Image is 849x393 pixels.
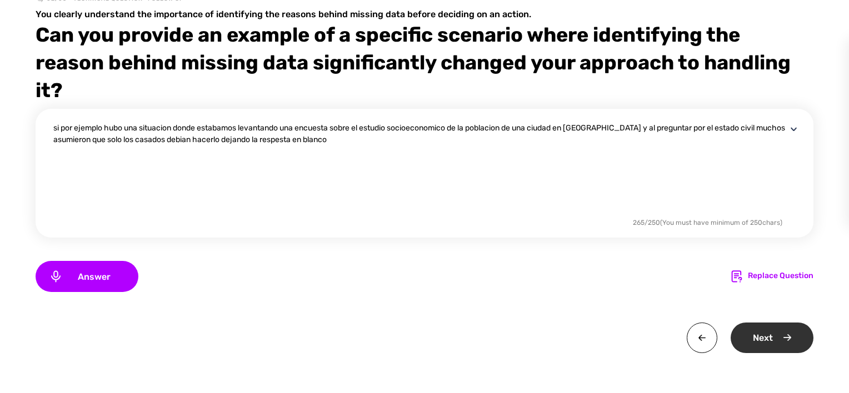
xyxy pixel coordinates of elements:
img: twa0v+wMBzw8O7hXOoXfZwY4Rs7V4QQI7OXhSEnh6TzU1B8CMcie5QIvElVkpoMP8DJr7EI0p8Ns6ryRf5n4wFbqwEIwXmb+H... [687,323,717,353]
div: Can you provide an example of a specific scenario where identifying the reason behind missing dat... [36,21,813,104]
textarea: si por ejemplo hubo una situacion donde estabamos levantando una encuesta sobre el estudio socioe... [53,122,787,215]
div: You clearly understand the importance of identifying the reasons behind missing data before decid... [36,8,813,21]
div: Next [731,323,813,353]
img: disclosure [787,122,801,136]
span: Answer [63,271,125,282]
div: 265 / 250 (You must have minimum of 250 chars) [633,218,782,228]
div: Replace Question [748,270,813,283]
